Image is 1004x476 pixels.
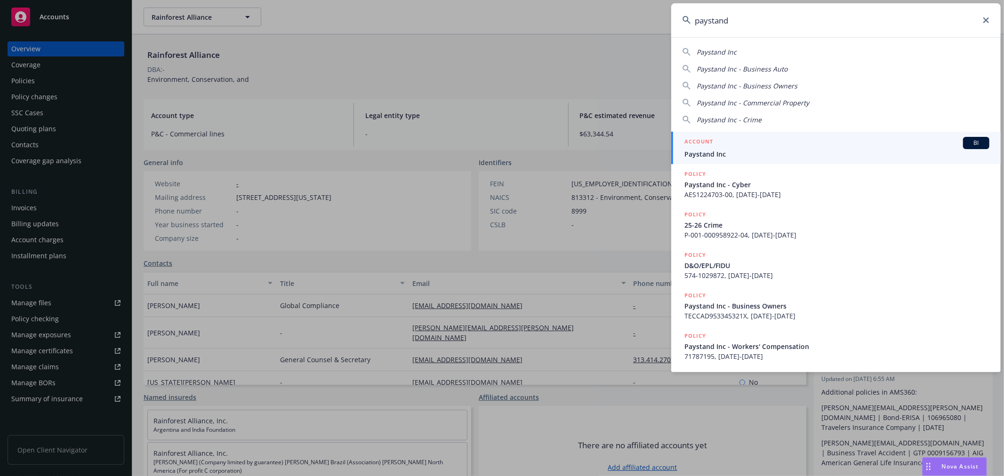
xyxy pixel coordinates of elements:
h5: POLICY [684,250,706,260]
h5: POLICY [684,210,706,219]
div: Drag to move [923,458,934,476]
h5: ACCOUNT [684,137,713,148]
h5: POLICY [684,331,706,341]
span: Paystand Inc - Commercial Property [697,98,809,107]
span: Paystand Inc [684,149,989,159]
span: 574-1029872, [DATE]-[DATE] [684,270,989,280]
a: POLICYPaystand Inc - CyberAES1224703-00, [DATE]-[DATE] [671,164,1001,205]
span: P-001-000958922-04, [DATE]-[DATE] [684,230,989,240]
span: Paystand Inc - Workers' Compensation [684,341,989,351]
span: Paystand Inc [697,48,737,56]
span: 71787195, [DATE]-[DATE] [684,351,989,361]
span: BI [967,139,986,147]
span: Paystand Inc - Business Owners [684,301,989,311]
button: Nova Assist [922,457,987,476]
a: ACCOUNTBIPaystand Inc [671,132,1001,164]
a: POLICYD&O/EPL/FIDU574-1029872, [DATE]-[DATE] [671,245,1001,286]
h5: POLICY [684,291,706,300]
a: POLICYPaystand Inc - Workers' Compensation71787195, [DATE]-[DATE] [671,326,1001,366]
span: AES1224703-00, [DATE]-[DATE] [684,190,989,199]
span: 25-26 Crime [684,220,989,230]
h5: POLICY [684,169,706,179]
span: TECCAD953345321X, [DATE]-[DATE] [684,311,989,321]
span: D&O/EPL/FIDU [684,261,989,270]
span: Paystand Inc - Business Owners [697,81,797,90]
input: Search... [671,3,1001,37]
span: Paystand Inc - Business Auto [697,64,787,73]
a: POLICYPaystand Inc - Business OwnersTECCAD953345321X, [DATE]-[DATE] [671,286,1001,326]
span: Paystand Inc - Cyber [684,180,989,190]
span: Paystand Inc - Crime [697,115,762,124]
a: POLICY25-26 CrimeP-001-000958922-04, [DATE]-[DATE] [671,205,1001,245]
span: Nova Assist [942,462,979,470]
